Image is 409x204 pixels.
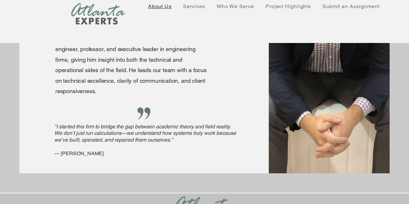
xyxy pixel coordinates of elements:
span: Services [183,3,205,9]
span: About Us [148,3,171,9]
img: New Logo Transparent Background_edited.png [71,3,125,25]
span: Submit an Assignment [322,3,379,9]
span: "I started this firm to bridge the gap between academic theory and field reality. We don’t just r... [54,123,236,143]
span: — [PERSON_NAME] [54,150,104,156]
span: Who We Serve [217,3,254,9]
span: Project Highlights [265,3,311,9]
